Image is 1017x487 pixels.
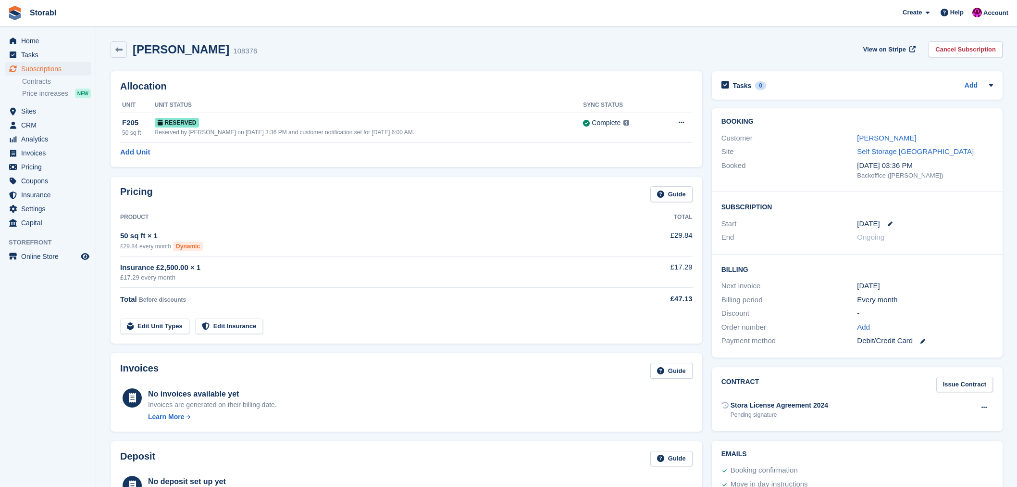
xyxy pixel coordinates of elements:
[616,256,692,288] td: £17.29
[21,48,79,62] span: Tasks
[857,233,884,241] span: Ongoing
[721,146,857,157] div: Site
[21,202,79,216] span: Settings
[195,319,263,334] a: Edit Insurance
[22,77,91,86] a: Contracts
[616,294,692,305] div: £47.13
[120,242,616,251] div: £29.84 every month
[79,251,91,262] a: Preview store
[120,273,616,282] div: £17.29 every month
[972,8,982,17] img: Helen Morton
[721,202,993,211] h2: Subscription
[903,8,922,17] span: Create
[139,296,186,303] span: Before discounts
[21,34,79,48] span: Home
[120,231,616,242] div: 50 sq ft × 1
[5,48,91,62] a: menu
[5,132,91,146] a: menu
[21,118,79,132] span: CRM
[120,451,155,467] h2: Deposit
[721,377,759,393] h2: Contract
[5,146,91,160] a: menu
[623,120,629,126] img: icon-info-grey-7440780725fd019a000dd9b08b2336e03edf1995a4989e88bcd33f0948082b44.svg
[120,262,616,273] div: Insurance £2,500.00 × 1
[22,88,91,99] a: Price increases NEW
[857,160,993,171] div: [DATE] 03:36 PM
[21,250,79,263] span: Online Store
[148,400,277,410] div: Invoices are generated on their billing date.
[583,98,659,113] th: Sync Status
[148,388,277,400] div: No invoices available yet
[155,128,583,137] div: Reserved by [PERSON_NAME] on [DATE] 3:36 PM and customer notification set for [DATE] 6:00 AM.
[21,62,79,76] span: Subscriptions
[859,41,918,57] a: View on Stripe
[155,118,199,128] span: Reserved
[5,34,91,48] a: menu
[148,412,184,422] div: Learn More
[21,160,79,174] span: Pricing
[122,117,155,128] div: F205
[857,295,993,306] div: Every month
[650,451,693,467] a: Guide
[731,465,798,476] div: Booking confirmation
[731,400,828,410] div: Stora License Agreement 2024
[733,81,752,90] h2: Tasks
[721,281,857,292] div: Next invoice
[120,210,616,225] th: Product
[721,218,857,230] div: Start
[721,295,857,306] div: Billing period
[721,450,993,458] h2: Emails
[965,80,978,91] a: Add
[857,218,880,230] time: 2025-09-20 00:00:00 UTC
[21,216,79,230] span: Capital
[592,118,620,128] div: Complete
[5,174,91,188] a: menu
[731,410,828,419] div: Pending signature
[721,322,857,333] div: Order number
[21,188,79,202] span: Insurance
[120,186,153,202] h2: Pricing
[721,160,857,180] div: Booked
[8,6,22,20] img: stora-icon-8386f47178a22dfd0bd8f6a31ec36ba5ce8667c1dd55bd0f319d3a0aa187defe.svg
[721,335,857,346] div: Payment method
[857,335,993,346] div: Debit/Credit Card
[721,133,857,144] div: Customer
[721,118,993,126] h2: Booking
[5,118,91,132] a: menu
[120,81,693,92] h2: Allocation
[929,41,1003,57] a: Cancel Subscription
[650,186,693,202] a: Guide
[233,46,257,57] div: 108376
[5,62,91,76] a: menu
[650,363,693,379] a: Guide
[5,202,91,216] a: menu
[21,146,79,160] span: Invoices
[26,5,60,21] a: Storabl
[755,81,766,90] div: 0
[133,43,229,56] h2: [PERSON_NAME]
[857,134,916,142] a: [PERSON_NAME]
[983,8,1008,18] span: Account
[120,295,137,303] span: Total
[75,89,91,98] div: NEW
[22,89,68,98] span: Price increases
[5,188,91,202] a: menu
[21,174,79,188] span: Coupons
[721,308,857,319] div: Discount
[173,242,203,251] div: Dynamic
[857,322,870,333] a: Add
[950,8,964,17] span: Help
[857,147,974,155] a: Self Storage [GEOGRAPHIC_DATA]
[21,104,79,118] span: Sites
[936,377,993,393] a: Issue Contract
[122,128,155,137] div: 50 sq ft
[616,225,692,256] td: £29.84
[863,45,906,54] span: View on Stripe
[857,281,993,292] div: [DATE]
[155,98,583,113] th: Unit Status
[120,319,189,334] a: Edit Unit Types
[721,264,993,274] h2: Billing
[5,104,91,118] a: menu
[5,216,91,230] a: menu
[9,238,96,247] span: Storefront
